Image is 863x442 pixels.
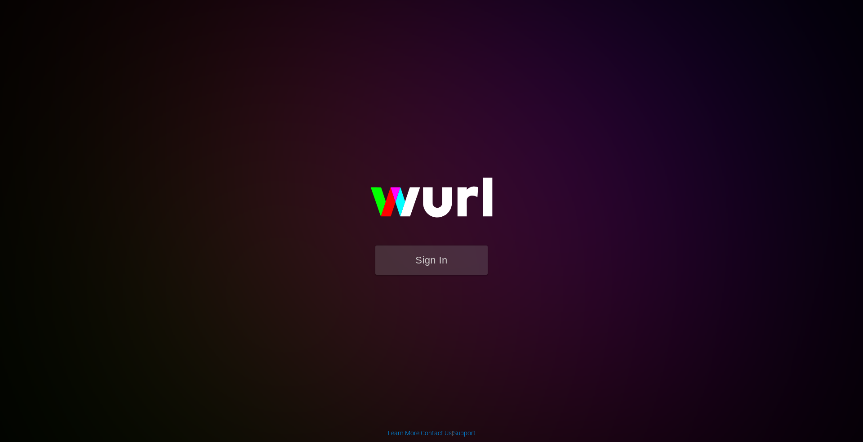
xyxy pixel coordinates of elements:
img: wurl-logo-on-black-223613ac3d8ba8fe6dc639794a292ebdb59501304c7dfd60c99c58986ef67473.svg [342,158,521,246]
button: Sign In [375,246,488,275]
a: Support [453,429,476,437]
div: | | [388,429,476,438]
a: Learn More [388,429,419,437]
a: Contact Us [421,429,452,437]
